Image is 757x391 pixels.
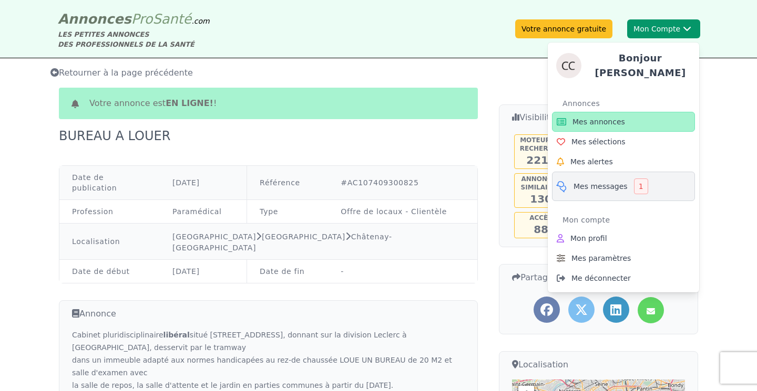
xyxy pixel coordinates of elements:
[59,260,160,283] td: Date de début
[341,207,447,216] a: Offre de locaux - Clientèle
[59,224,160,260] td: Localisation
[131,11,153,27] span: Pro
[172,207,222,216] a: Paramédical
[603,297,629,323] a: Partager l'annonce sur LinkedIn
[552,228,695,248] a: Mon profil
[58,11,210,27] a: AnnoncesProSanté.com
[512,271,685,284] h3: Partager cette annonce...
[89,97,217,110] span: Votre annonce est !
[571,253,631,263] span: Mes paramètres
[163,331,190,339] strong: libéral
[516,136,566,153] h5: Moteur de recherche
[552,132,695,152] a: Mes sélections
[512,358,685,371] h3: Localisation
[247,166,329,200] td: Référence
[515,19,612,38] a: Votre annonce gratuite
[526,154,556,166] span: 2217
[172,233,256,241] a: [GEOGRAPHIC_DATA]
[191,17,209,25] span: .com
[58,11,131,27] span: Annonces
[50,68,193,78] span: Retourner à la page précédente
[59,200,160,224] td: Profession
[72,307,465,320] h3: Annonce
[512,111,685,124] h3: Visibilité de l'annonce...
[627,19,700,38] button: Mon ComptecatherineBonjour [PERSON_NAME]AnnoncesMes annoncesMes sélectionsMes alertesMes messages...
[516,175,566,192] h5: Annonces similaires
[552,268,695,288] a: Me déconnecter
[247,200,329,224] td: Type
[58,29,210,49] div: LES PETITES ANNONCES DES PROFESSIONNELS DE LA SANTÉ
[328,260,477,283] td: -
[562,95,695,112] div: Annonces
[530,193,552,205] span: 130
[590,51,691,80] h4: Bonjour [PERSON_NAME]
[516,214,566,222] h5: Accès
[571,273,631,283] span: Me déconnecter
[247,260,329,283] td: Date de fin
[571,136,626,147] span: Mes sélections
[59,128,177,144] div: BUREAU A LOUER
[574,181,628,192] span: Mes messages
[552,248,695,268] a: Mes paramètres
[262,233,345,241] a: [GEOGRAPHIC_DATA]
[572,117,625,127] span: Mes annonces
[328,166,477,200] td: #AC107409300825
[556,53,581,78] img: catherine
[562,212,695,228] div: Mon compte
[59,166,160,200] td: Date de publication
[152,11,191,27] span: Santé
[634,178,648,194] div: 1
[552,152,695,172] a: Mes alertes
[552,112,695,132] a: Mes annonces
[638,297,664,323] a: Partager l'annonce par mail
[570,156,613,167] span: Mes alertes
[534,297,560,323] a: Partager l'annonce sur Facebook
[160,260,247,283] td: [DATE]
[534,223,548,236] span: 88
[568,297,595,323] a: Partager l'annonce sur Twitter
[50,68,59,77] i: Retourner à la liste
[570,233,607,244] span: Mon profil
[552,172,695,201] a: Mes messages1
[166,98,213,108] b: en ligne!
[160,166,247,200] td: [DATE]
